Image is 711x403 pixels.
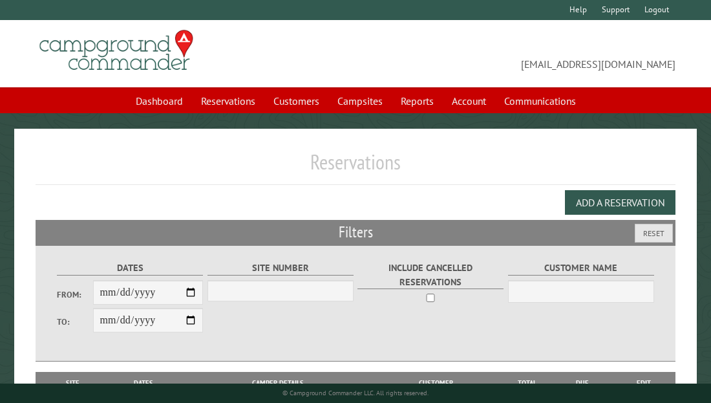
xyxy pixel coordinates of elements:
button: Reset [635,224,673,243]
label: To: [57,316,94,328]
label: Include Cancelled Reservations [357,261,504,289]
h2: Filters [36,220,675,245]
th: Edit [612,372,675,395]
label: Dates [57,261,203,276]
img: Campground Commander [36,25,197,76]
th: Dates [103,372,184,395]
th: Camper Details [184,372,371,395]
label: Site Number [207,261,354,276]
a: Communications [496,89,584,113]
label: Customer Name [508,261,654,276]
label: From: [57,289,94,301]
th: Customer [372,372,502,395]
th: Total [501,372,553,395]
span: [EMAIL_ADDRESS][DOMAIN_NAME] [355,36,675,72]
button: Add a Reservation [565,190,675,215]
a: Account [444,89,494,113]
small: © Campground Commander LLC. All rights reserved. [282,389,429,397]
a: Campsites [330,89,390,113]
th: Due [553,372,612,395]
th: Site [42,372,103,395]
a: Customers [266,89,327,113]
h1: Reservations [36,149,675,185]
a: Reservations [193,89,263,113]
a: Dashboard [128,89,191,113]
a: Reports [393,89,441,113]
